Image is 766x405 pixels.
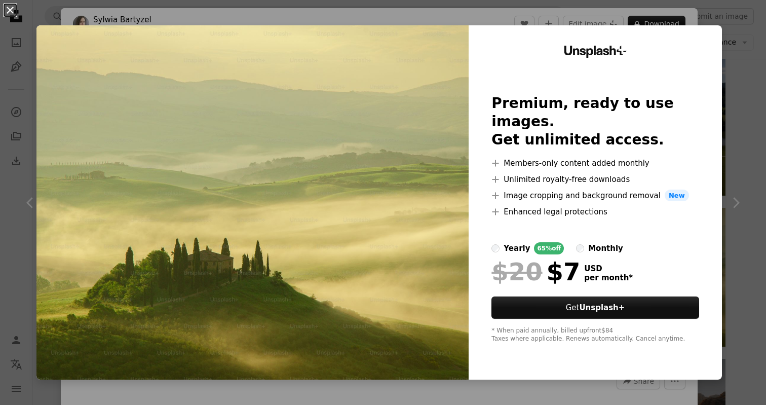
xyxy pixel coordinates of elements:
span: per month * [584,273,633,282]
span: USD [584,264,633,273]
button: GetUnsplash+ [491,297,699,319]
div: * When paid annually, billed upfront $84 Taxes where applicable. Renews automatically. Cancel any... [491,327,699,343]
div: 65% off [534,242,564,254]
li: Unlimited royalty-free downloads [491,173,699,186]
li: Enhanced legal protections [491,206,699,218]
div: yearly [504,242,530,254]
li: Members-only content added monthly [491,157,699,169]
span: $20 [491,259,542,285]
span: New [665,190,689,202]
input: monthly [576,244,584,252]
div: $7 [491,259,580,285]
li: Image cropping and background removal [491,190,699,202]
div: monthly [588,242,623,254]
h2: Premium, ready to use images. Get unlimited access. [491,94,699,149]
strong: Unsplash+ [579,303,625,312]
input: yearly65%off [491,244,500,252]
